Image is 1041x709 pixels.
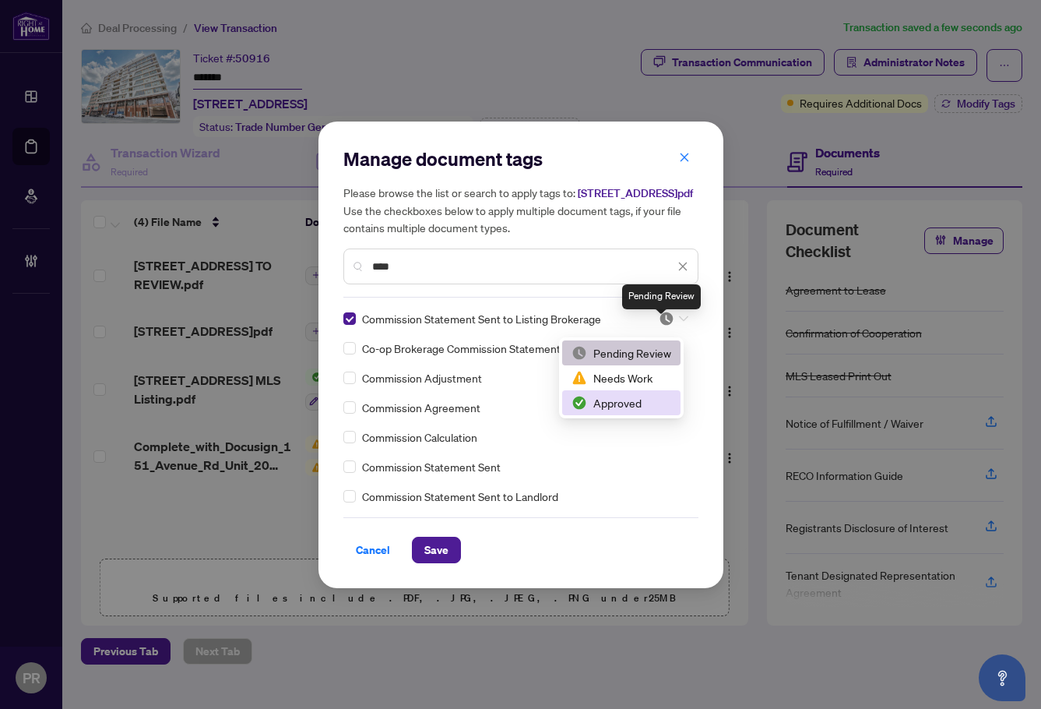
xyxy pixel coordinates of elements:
[679,152,690,163] span: close
[659,311,674,326] img: status
[362,340,561,357] span: Co-op Brokerage Commission Statement
[343,146,698,171] h2: Manage document tags
[979,654,1025,701] button: Open asap
[362,429,477,446] span: Commission Calculation
[362,369,482,386] span: Commission Adjustment
[356,538,390,563] span: Cancel
[562,365,681,390] div: Needs Work
[362,458,501,475] span: Commission Statement Sent
[412,537,461,563] button: Save
[571,394,671,411] div: Approved
[424,538,448,563] span: Save
[659,311,688,326] span: Pending Review
[343,184,698,236] h5: Please browse the list or search to apply tags to: Use the checkboxes below to apply multiple doc...
[677,261,688,272] span: close
[578,186,693,200] span: [STREET_ADDRESS]pdf
[343,537,403,563] button: Cancel
[562,340,681,365] div: Pending Review
[571,370,587,386] img: status
[362,488,558,505] span: Commission Statement Sent to Landlord
[571,395,587,411] img: status
[362,399,480,416] span: Commission Agreement
[571,344,671,362] div: Pending Review
[571,369,671,386] div: Needs Work
[562,390,681,415] div: Approved
[362,310,601,327] span: Commission Statement Sent to Listing Brokerage
[571,345,587,361] img: status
